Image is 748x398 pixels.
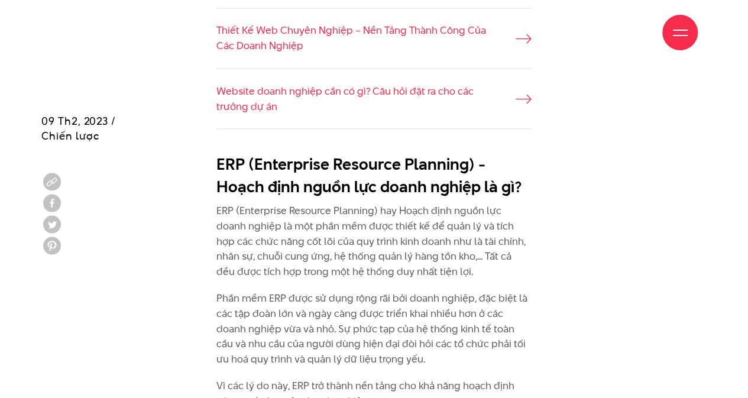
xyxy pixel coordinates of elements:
[216,290,532,366] p: Phần mềm ERP được sử dụng rộng rãi bởi doanh nghiệp, đặc biệt là các tập đoàn lớn và ngày càng đư...
[216,153,532,197] h2: ERP (Enterprise Resource Planning) - Hoạch định nguồn lực doanh nghiệp là gì?
[216,83,532,114] a: Website doanh nghiệp cần có gì? Câu hỏi đặt ra cho các trưởng dự án
[216,203,532,279] p: ERP (Enterprise Resource Planning) hay Hoạch định nguồn lực doanh nghiệp là một phần mềm được thi...
[41,114,116,143] span: 09 Th2, 2023 / Chiến lược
